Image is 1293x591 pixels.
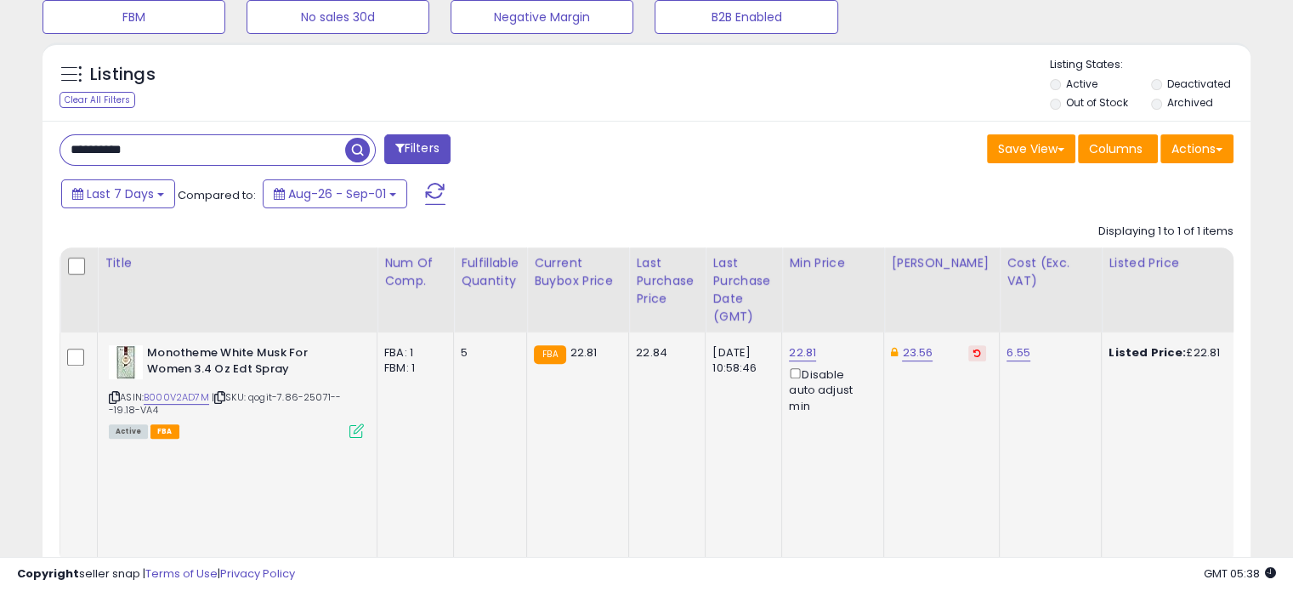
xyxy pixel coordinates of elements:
[902,344,933,361] a: 23.56
[1007,344,1030,361] a: 6.55
[17,565,79,582] strong: Copyright
[60,92,135,108] div: Clear All Filters
[384,361,440,376] div: FBM: 1
[144,390,209,405] a: B000V2AD7M
[1098,224,1233,240] div: Displaying 1 to 1 of 1 items
[220,565,295,582] a: Privacy Policy
[636,254,698,308] div: Last Purchase Price
[105,254,370,272] div: Title
[712,345,768,376] div: [DATE] 10:58:46
[461,254,519,290] div: Fulfillable Quantity
[1050,57,1250,73] p: Listing States:
[1166,95,1212,110] label: Archived
[109,424,148,439] span: All listings currently available for purchase on Amazon
[109,390,341,416] span: | SKU: qogit-7.86-25071---19.18-VA4
[384,134,451,164] button: Filters
[1066,95,1128,110] label: Out of Stock
[1160,134,1233,163] button: Actions
[90,63,156,87] h5: Listings
[109,345,364,436] div: ASIN:
[636,345,692,361] div: 22.84
[891,254,992,272] div: [PERSON_NAME]
[1109,254,1256,272] div: Listed Price
[1204,565,1276,582] span: 2025-09-9 05:38 GMT
[1078,134,1158,163] button: Columns
[789,254,876,272] div: Min Price
[461,345,513,361] div: 5
[1007,254,1094,290] div: Cost (Exc. VAT)
[789,365,871,414] div: Disable auto adjust min
[147,345,354,381] b: Monotheme White Musk For Women 3.4 Oz Edt Spray
[384,345,440,361] div: FBA: 1
[534,345,565,364] small: FBA
[789,344,816,361] a: 22.81
[987,134,1075,163] button: Save View
[150,424,179,439] span: FBA
[1109,345,1250,361] div: £22.81
[178,187,256,203] span: Compared to:
[109,345,143,379] img: 4177js7kdKL._SL40_.jpg
[61,179,175,208] button: Last 7 Days
[263,179,407,208] button: Aug-26 - Sep-01
[384,254,446,290] div: Num of Comp.
[1066,77,1097,91] label: Active
[534,254,621,290] div: Current Buybox Price
[145,565,218,582] a: Terms of Use
[87,185,154,202] span: Last 7 Days
[1089,140,1143,157] span: Columns
[1109,344,1186,361] b: Listed Price:
[570,344,598,361] span: 22.81
[1166,77,1230,91] label: Deactivated
[712,254,774,326] div: Last Purchase Date (GMT)
[288,185,386,202] span: Aug-26 - Sep-01
[17,566,295,582] div: seller snap | |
